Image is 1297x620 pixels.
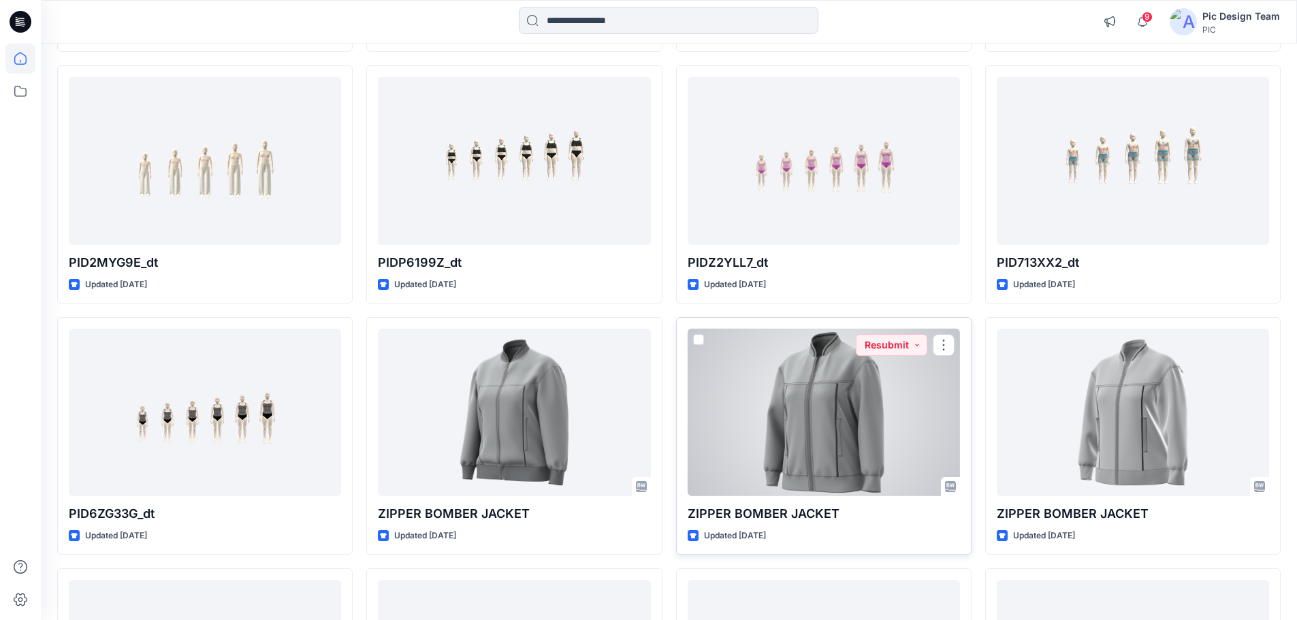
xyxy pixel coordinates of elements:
[85,529,147,543] p: Updated [DATE]
[394,278,456,292] p: Updated [DATE]
[1202,25,1280,35] div: PIC
[69,77,341,245] a: PID2MYG9E_dt
[1013,529,1075,543] p: Updated [DATE]
[394,529,456,543] p: Updated [DATE]
[688,77,960,245] a: PIDZ2YLL7_dt
[704,278,766,292] p: Updated [DATE]
[1170,8,1197,35] img: avatar
[997,77,1269,245] a: PID713XX2_dt
[704,529,766,543] p: Updated [DATE]
[1013,278,1075,292] p: Updated [DATE]
[69,329,341,497] a: PID6ZG33G_dt
[378,253,650,272] p: PIDP6199Z_dt
[69,253,341,272] p: PID2MYG9E_dt
[378,329,650,497] a: ZIPPER BOMBER JACKET
[997,253,1269,272] p: PID713XX2_dt
[1202,8,1280,25] div: Pic Design Team
[69,504,341,523] p: PID6ZG33G_dt
[997,329,1269,497] a: ZIPPER BOMBER JACKET
[378,77,650,245] a: PIDP6199Z_dt
[378,504,650,523] p: ZIPPER BOMBER JACKET
[85,278,147,292] p: Updated [DATE]
[688,504,960,523] p: ZIPPER BOMBER JACKET
[997,504,1269,523] p: ZIPPER BOMBER JACKET
[688,253,960,272] p: PIDZ2YLL7_dt
[1142,12,1153,22] span: 9
[688,329,960,497] a: ZIPPER BOMBER JACKET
